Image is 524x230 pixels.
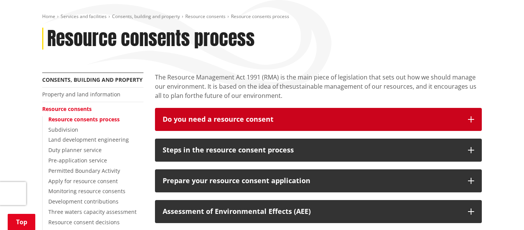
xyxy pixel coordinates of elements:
[155,108,482,131] button: Do you need a resource consent
[163,177,460,185] div: Prepare your resource consent application
[48,187,125,195] a: Monitoring resource consents
[231,13,289,20] span: Resource consents process
[163,208,460,215] div: Assessment of Environmental Effects (AEE)
[48,167,120,174] a: Permitted Boundary Activity
[42,105,92,113] a: Resource consents
[61,13,107,20] a: Services and facilities
[48,126,78,133] a: Subdivision
[42,91,120,98] a: Property and land information
[155,200,482,223] button: Assessment of Environmental Effects (AEE)
[47,28,255,50] h1: Resource consents process
[42,76,143,83] a: Consents, building and property
[155,73,482,100] p: The Resource Management Act 1991 (RMA) is the main piece of legislation that sets out how we shou...
[155,169,482,192] button: Prepare your resource consent application
[112,13,180,20] a: Consents, building and property
[42,13,55,20] a: Home
[489,198,516,225] iframe: Messenger Launcher
[42,13,482,20] nav: breadcrumb
[48,157,107,164] a: Pre-application service
[163,116,460,123] div: Do you need a resource consent
[48,116,120,123] a: Resource consents process
[8,214,35,230] a: Top
[155,139,482,162] button: Steps in the resource consent process
[48,198,119,205] a: Development contributions
[48,218,120,226] a: Resource consent decisions
[48,136,129,143] a: Land development engineering
[185,13,226,20] a: Resource consents
[163,146,460,154] div: Steps in the resource consent process
[48,208,137,215] a: Three waters capacity assessment
[48,146,102,154] a: Duty planner service
[48,177,118,185] a: Apply for resource consent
